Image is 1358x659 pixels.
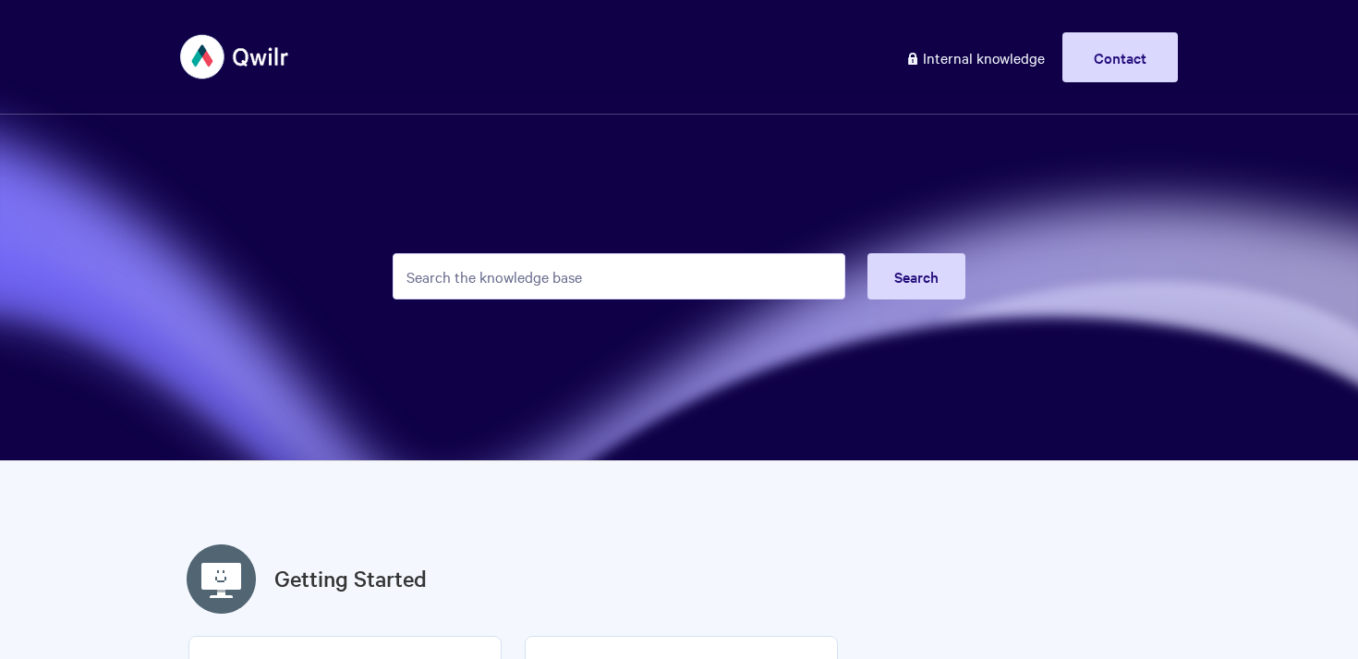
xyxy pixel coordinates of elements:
button: Search [867,253,965,299]
a: Getting Started [274,562,427,595]
a: Contact [1062,32,1178,82]
input: Search the knowledge base [393,253,845,299]
span: Search [894,266,939,287]
a: Internal knowledge [891,32,1059,82]
img: Qwilr Help Center [180,22,290,92]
